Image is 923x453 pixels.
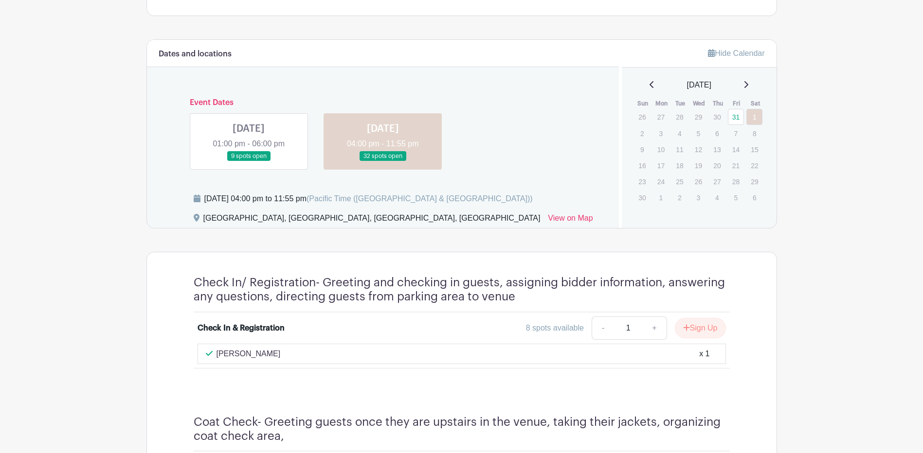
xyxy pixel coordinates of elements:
a: View on Map [548,212,593,228]
p: 26 [690,174,706,189]
h6: Event Dates [182,98,584,107]
p: 19 [690,158,706,173]
p: 12 [690,142,706,157]
a: 1 [746,109,762,125]
a: - [592,316,614,340]
p: 27 [653,109,669,124]
p: 30 [634,190,650,205]
p: 29 [690,109,706,124]
p: 5 [728,190,744,205]
p: 28 [728,174,744,189]
div: x 1 [699,348,709,360]
p: 6 [746,190,762,205]
div: [DATE] 04:00 pm to 11:55 pm [204,193,533,205]
p: 22 [746,158,762,173]
th: Sun [633,99,652,108]
p: 1 [653,190,669,205]
a: Hide Calendar [708,49,764,57]
p: 17 [653,158,669,173]
div: [GEOGRAPHIC_DATA], [GEOGRAPHIC_DATA], [GEOGRAPHIC_DATA], [GEOGRAPHIC_DATA] [203,212,541,228]
span: [DATE] [687,79,711,91]
p: [PERSON_NAME] [217,348,281,360]
div: 8 spots available [526,322,584,334]
p: 2 [634,126,650,141]
p: 28 [671,109,688,124]
p: 15 [746,142,762,157]
p: 8 [746,126,762,141]
p: 9 [634,142,650,157]
p: 24 [653,174,669,189]
p: 3 [690,190,706,205]
th: Wed [690,99,709,108]
p: 3 [653,126,669,141]
h6: Dates and locations [159,50,232,59]
a: + [642,316,667,340]
th: Fri [727,99,746,108]
th: Sat [746,99,765,108]
p: 23 [634,174,650,189]
p: 20 [709,158,725,173]
p: 6 [709,126,725,141]
span: (Pacific Time ([GEOGRAPHIC_DATA] & [GEOGRAPHIC_DATA])) [307,194,533,203]
p: 14 [728,142,744,157]
p: 2 [671,190,688,205]
button: Sign Up [675,318,726,338]
h4: Coat Check- Greeting guests once they are upstairs in the venue, taking their jackets, organizing... [194,415,730,443]
p: 13 [709,142,725,157]
a: 31 [728,109,744,125]
p: 25 [671,174,688,189]
p: 29 [746,174,762,189]
p: 26 [634,109,650,124]
p: 21 [728,158,744,173]
p: 18 [671,158,688,173]
p: 7 [728,126,744,141]
p: 5 [690,126,706,141]
div: Check In & Registration [198,322,285,334]
p: 30 [709,109,725,124]
th: Thu [708,99,727,108]
p: 10 [653,142,669,157]
p: 16 [634,158,650,173]
th: Tue [671,99,690,108]
p: 4 [709,190,725,205]
p: 11 [671,142,688,157]
th: Mon [652,99,671,108]
p: 27 [709,174,725,189]
p: 4 [671,126,688,141]
h4: Check In/ Registration- Greeting and checking in guests, assigning bidder information, answering ... [194,276,730,304]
